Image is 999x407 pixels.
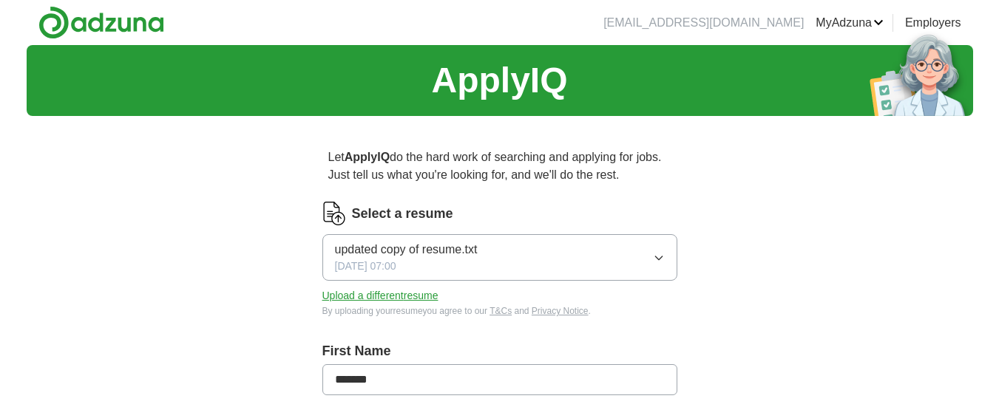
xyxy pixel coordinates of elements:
[352,204,453,224] label: Select a resume
[816,14,884,32] a: MyAdzuna
[335,259,396,274] span: [DATE] 07:00
[532,306,589,316] a: Privacy Notice
[322,341,677,361] label: First Name
[322,234,677,281] button: updated copy of resume.txt[DATE] 07:00
[603,14,804,32] li: [EMAIL_ADDRESS][DOMAIN_NAME]
[322,288,438,304] button: Upload a differentresume
[490,306,512,316] a: T&Cs
[431,54,567,107] h1: ApplyIQ
[345,151,390,163] strong: ApplyIQ
[905,14,961,32] a: Employers
[322,143,677,190] p: Let do the hard work of searching and applying for jobs. Just tell us what you're looking for, an...
[335,241,478,259] span: updated copy of resume.txt
[38,6,164,39] img: Adzuna logo
[322,304,677,318] div: By uploading your resume you agree to our and .
[322,202,346,225] img: CV Icon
